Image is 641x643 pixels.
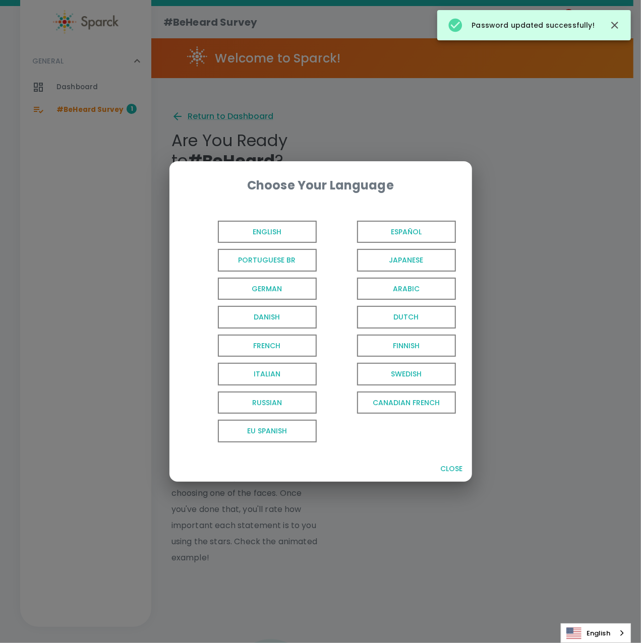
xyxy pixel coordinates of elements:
div: Choose Your Language [186,177,456,194]
button: Finnish [321,332,460,360]
span: French [218,335,317,357]
button: English [182,218,321,246]
span: Arabic [357,278,456,300]
span: Portuguese BR [218,249,317,272]
span: Japanese [357,249,456,272]
span: German [218,278,317,300]
span: Swedish [357,363,456,385]
span: Italian [218,363,317,385]
span: Dutch [357,306,456,329]
button: Dutch [321,303,460,332]
button: Japanese [321,246,460,275]
a: English [561,624,630,642]
button: French [182,332,321,360]
button: Italian [182,360,321,389]
button: Danish [182,303,321,332]
button: EU Spanish [182,417,321,445]
span: English [218,221,317,243]
aside: Language selected: English [561,623,631,643]
button: Russian [182,389,321,417]
span: Finnish [357,335,456,357]
div: Password updated successfully! [447,13,595,37]
button: Español [321,218,460,246]
button: Swedish [321,360,460,389]
button: Portuguese BR [182,246,321,275]
span: Russian [218,392,317,414]
span: Español [357,221,456,243]
div: Language [561,623,631,643]
button: German [182,275,321,303]
span: Canadian French [357,392,456,414]
span: EU Spanish [218,420,317,442]
button: Canadian French [321,389,460,417]
button: Close [436,460,468,478]
span: Danish [218,306,317,329]
button: Arabic [321,275,460,303]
